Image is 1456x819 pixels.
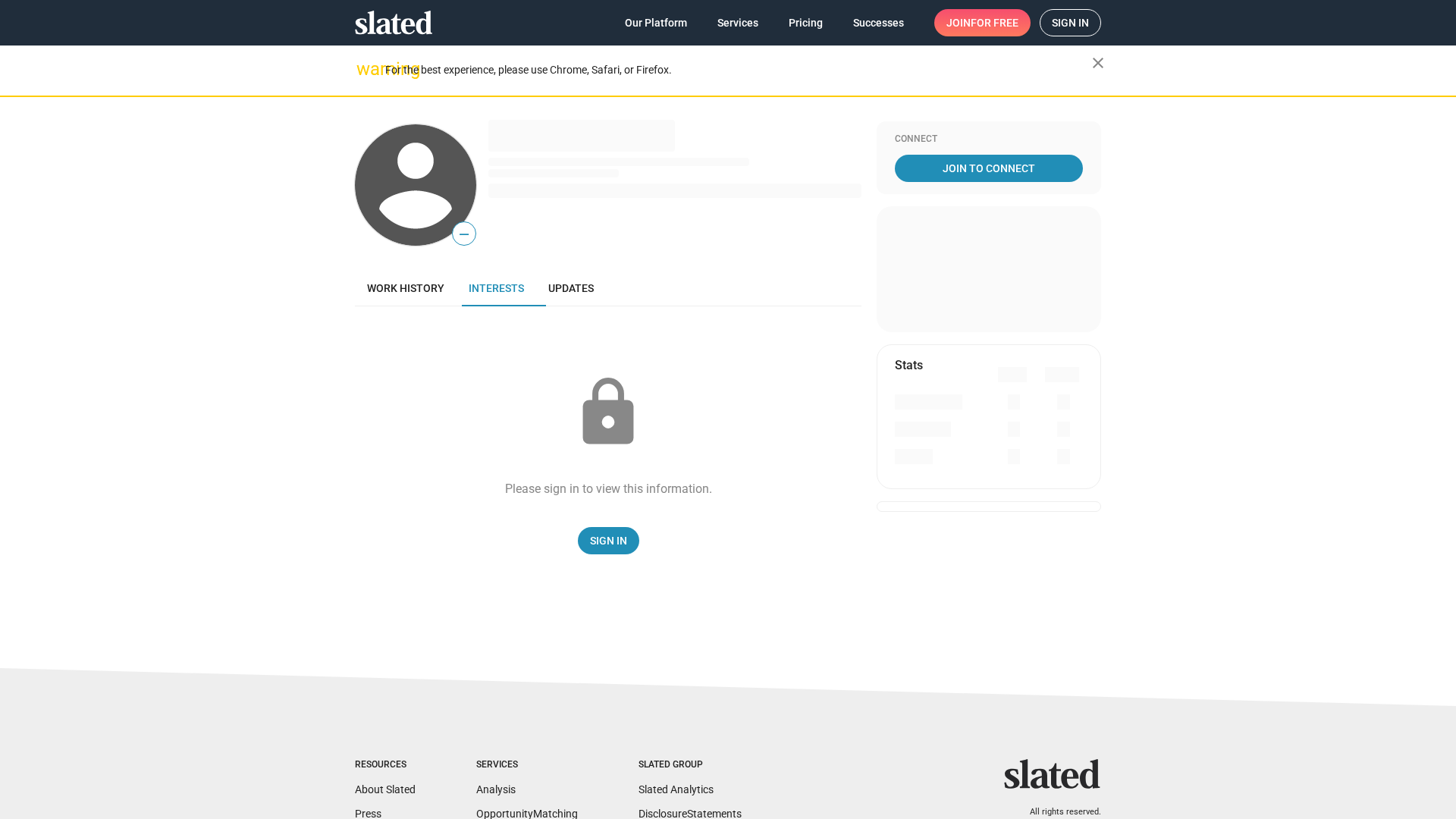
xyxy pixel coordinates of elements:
[1089,54,1107,72] mat-icon: close
[895,155,1083,182] a: Join To Connect
[639,783,714,795] a: Slated Analytics
[453,224,475,244] span: —
[841,9,916,36] a: Successes
[895,357,923,373] mat-card-title: Stats
[356,60,375,78] mat-icon: warning
[590,527,627,554] span: Sign In
[476,783,516,795] a: Analysis
[548,282,594,294] span: Updates
[705,9,770,36] a: Services
[934,9,1031,36] a: Joinfor free
[789,9,823,36] span: Pricing
[1040,9,1101,36] a: Sign in
[355,759,416,771] div: Resources
[971,9,1018,36] span: for free
[777,9,835,36] a: Pricing
[613,9,699,36] a: Our Platform
[898,155,1080,182] span: Join To Connect
[476,759,578,771] div: Services
[895,133,1083,146] div: Connect
[578,527,639,554] a: Sign In
[625,9,687,36] span: Our Platform
[536,270,606,306] a: Updates
[505,481,712,497] div: Please sign in to view this information.
[639,759,742,771] div: Slated Group
[717,9,758,36] span: Services
[570,375,646,450] mat-icon: lock
[1052,10,1089,36] span: Sign in
[355,270,457,306] a: Work history
[367,282,444,294] span: Work history
[853,9,904,36] span: Successes
[385,60,1092,80] div: For the best experience, please use Chrome, Safari, or Firefox.
[946,9,1018,36] span: Join
[469,282,524,294] span: Interests
[355,783,416,795] a: About Slated
[457,270,536,306] a: Interests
